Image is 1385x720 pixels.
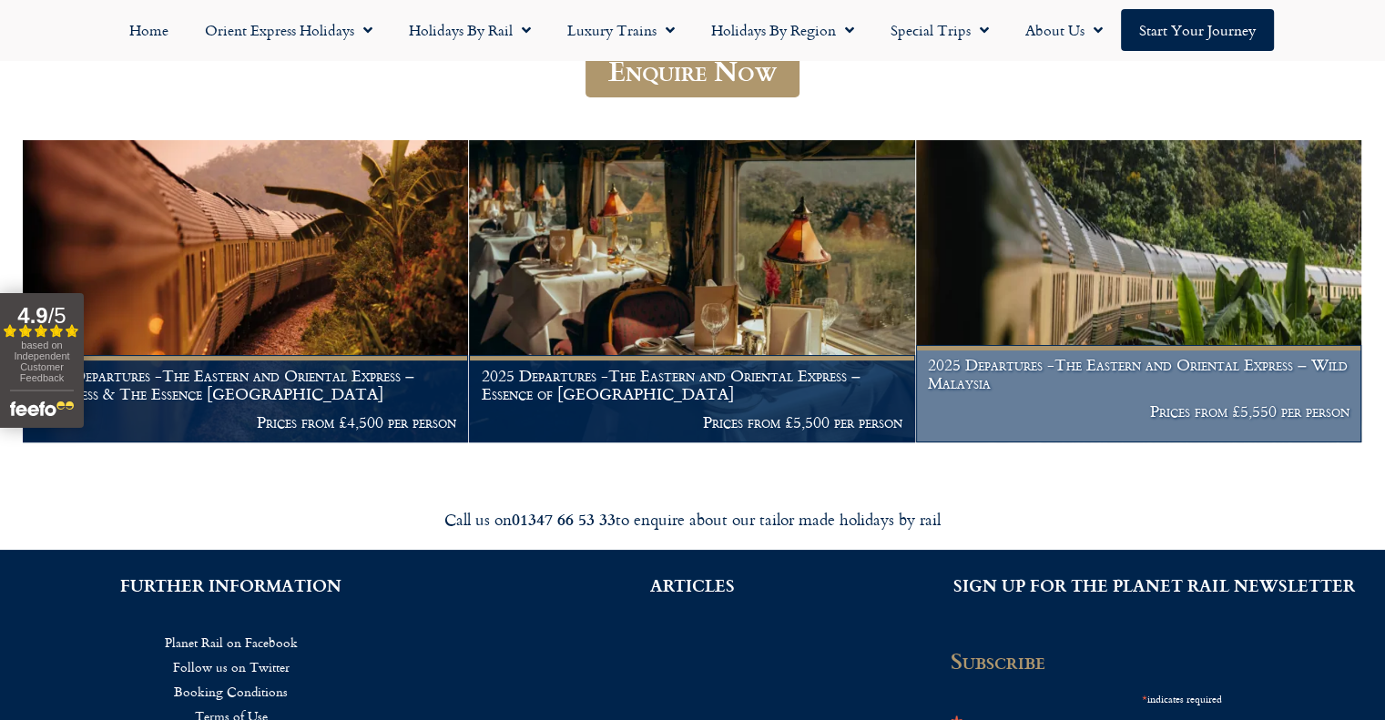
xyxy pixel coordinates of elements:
[27,654,434,679] a: Follow us on Twitter
[391,9,549,51] a: Holidays by Rail
[36,367,456,402] h1: 2025 Departures -The Eastern and Oriental Express – Wellness & The Essence [GEOGRAPHIC_DATA]
[951,686,1222,709] div: indicates required
[469,140,915,444] a: 2025 Departures -The Eastern and Oriental Express – Essence of [GEOGRAPHIC_DATA] Prices from £5,5...
[586,44,799,97] a: Enquire Now
[187,9,391,51] a: Orient Express Holidays
[111,9,187,51] a: Home
[951,648,1233,674] h2: Subscribe
[916,140,1362,444] a: 2025 Departures -The Eastern and Oriental Express – Wild Malaysia Prices from £5,550 per person
[1121,9,1274,51] a: Start your Journey
[928,402,1349,421] p: Prices from £5,550 per person
[36,413,456,431] p: Prices from £4,500 per person
[693,9,872,51] a: Holidays by Region
[482,413,902,431] p: Prices from £5,500 per person
[27,679,434,704] a: Booking Conditions
[489,577,896,593] h2: ARTICLES
[23,140,469,444] a: 2025 Departures -The Eastern and Oriental Express – Wellness & The Essence [GEOGRAPHIC_DATA] Pric...
[1007,9,1121,51] a: About Us
[27,630,434,654] a: Planet Rail on Facebook
[482,367,902,402] h1: 2025 Departures -The Eastern and Oriental Express – Essence of [GEOGRAPHIC_DATA]
[9,9,1376,51] nav: Menu
[183,509,1203,530] div: Call us on to enquire about our tailor made holidays by rail
[512,507,616,531] strong: 01347 66 53 33
[951,577,1358,593] h2: SIGN UP FOR THE PLANET RAIL NEWSLETTER
[928,356,1349,391] h1: 2025 Departures -The Eastern and Oriental Express – Wild Malaysia
[872,9,1007,51] a: Special Trips
[27,577,434,593] h2: FURTHER INFORMATION
[549,9,693,51] a: Luxury Trains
